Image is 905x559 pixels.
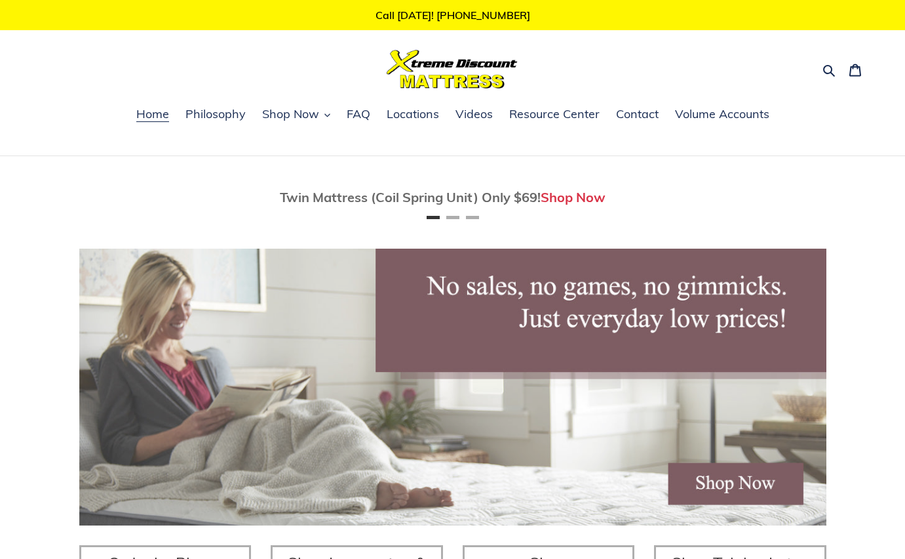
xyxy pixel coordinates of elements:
[262,106,319,122] span: Shop Now
[609,105,665,125] a: Contact
[185,106,246,122] span: Philosophy
[380,105,446,125] a: Locations
[503,105,606,125] a: Resource Center
[256,105,337,125] button: Shop Now
[541,189,606,205] a: Shop Now
[455,106,493,122] span: Videos
[427,216,440,219] button: Page 1
[340,105,377,125] a: FAQ
[179,105,252,125] a: Philosophy
[675,106,769,122] span: Volume Accounts
[387,50,518,89] img: Xtreme Discount Mattress
[449,105,499,125] a: Videos
[446,216,459,219] button: Page 2
[130,105,176,125] a: Home
[509,106,600,122] span: Resource Center
[347,106,370,122] span: FAQ
[387,106,439,122] span: Locations
[280,189,541,205] span: Twin Mattress (Coil Spring Unit) Only $69!
[79,249,826,526] img: herobannermay2022-1652879215306_1200x.jpg
[466,216,479,219] button: Page 3
[616,106,659,122] span: Contact
[668,105,776,125] a: Volume Accounts
[136,106,169,122] span: Home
